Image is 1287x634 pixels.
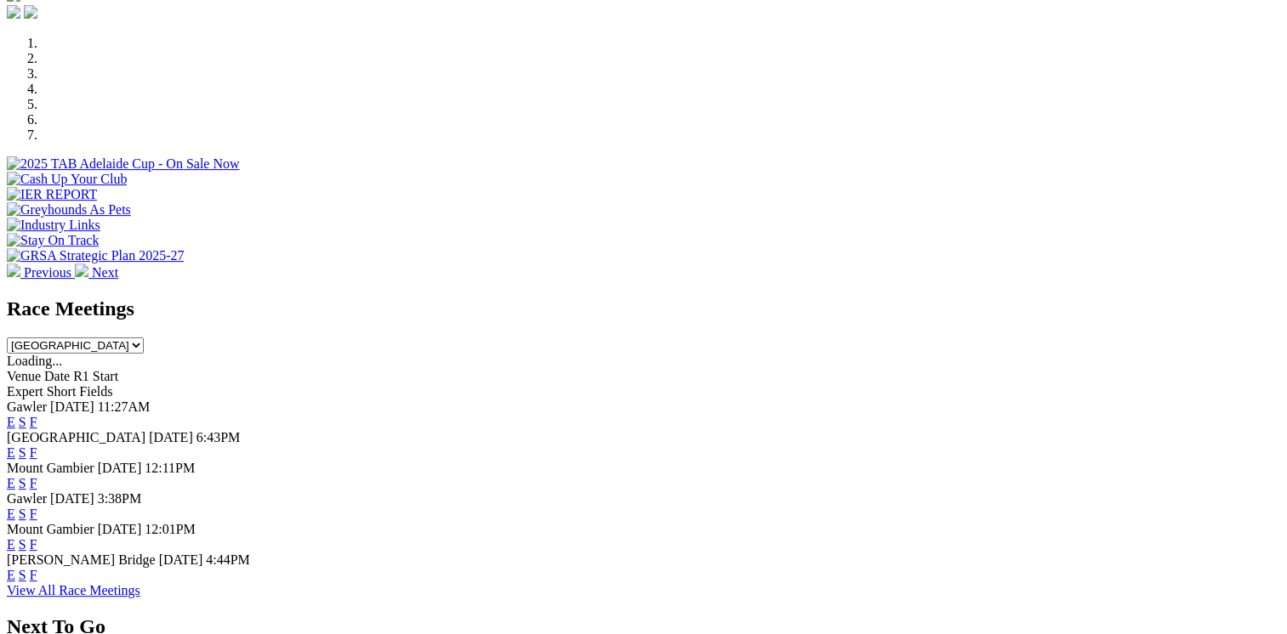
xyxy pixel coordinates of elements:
a: E [7,476,15,490]
a: E [7,507,15,521]
span: Fields [79,384,112,399]
a: F [30,445,37,460]
a: S [19,445,26,460]
a: F [30,476,37,490]
a: E [7,415,15,429]
a: Previous [7,265,75,280]
span: R1 Start [73,369,118,383]
a: E [7,537,15,552]
span: 12:01PM [145,522,196,536]
span: Expert [7,384,43,399]
span: Mount Gambier [7,522,94,536]
img: Stay On Track [7,233,99,248]
span: [DATE] [149,430,193,444]
span: [DATE] [50,399,94,414]
img: Cash Up Your Club [7,172,127,187]
h2: Race Meetings [7,297,1280,320]
span: [DATE] [98,522,142,536]
img: twitter.svg [24,5,37,19]
img: GRSA Strategic Plan 2025-27 [7,248,184,263]
span: [GEOGRAPHIC_DATA] [7,430,145,444]
img: 2025 TAB Adelaide Cup - On Sale Now [7,156,240,172]
a: F [30,415,37,429]
span: Next [92,265,118,280]
img: chevron-left-pager-white.svg [7,263,20,277]
a: S [19,537,26,552]
span: [DATE] [98,461,142,475]
span: 12:11PM [145,461,195,475]
a: S [19,568,26,582]
a: F [30,568,37,582]
img: Greyhounds As Pets [7,202,131,218]
span: 3:38PM [98,491,142,506]
span: [DATE] [50,491,94,506]
span: Date [44,369,70,383]
a: S [19,476,26,490]
span: 4:44PM [206,552,250,567]
img: IER REPORT [7,187,97,202]
a: View All Race Meetings [7,583,140,597]
span: Gawler [7,491,47,506]
span: Venue [7,369,41,383]
span: [DATE] [159,552,203,567]
span: 6:43PM [196,430,241,444]
span: Loading... [7,354,62,368]
span: Short [47,384,77,399]
a: E [7,445,15,460]
span: Previous [24,265,71,280]
a: F [30,537,37,552]
img: facebook.svg [7,5,20,19]
span: [PERSON_NAME] Bridge [7,552,156,567]
span: 11:27AM [98,399,151,414]
a: F [30,507,37,521]
img: chevron-right-pager-white.svg [75,263,88,277]
a: S [19,507,26,521]
img: Industry Links [7,218,100,233]
span: Mount Gambier [7,461,94,475]
a: E [7,568,15,582]
a: S [19,415,26,429]
a: Next [75,265,118,280]
span: Gawler [7,399,47,414]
